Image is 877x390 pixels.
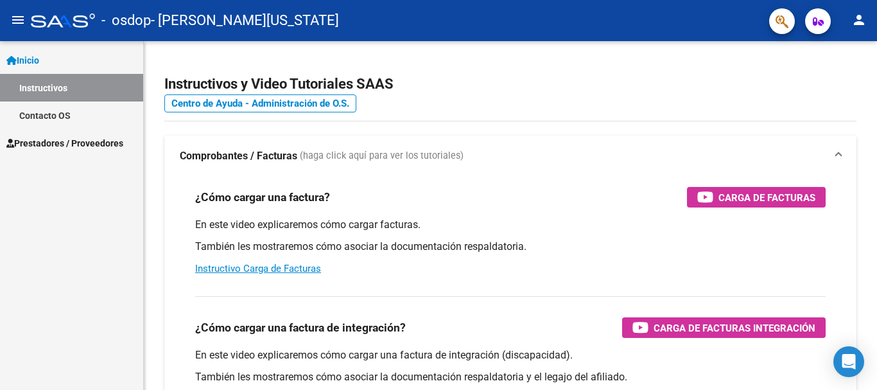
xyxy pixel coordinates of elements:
[101,6,151,35] span: - osdop
[195,240,826,254] p: También les mostraremos cómo asociar la documentación respaldatoria.
[195,348,826,362] p: En este video explicaremos cómo cargar una factura de integración (discapacidad).
[195,263,321,274] a: Instructivo Carga de Facturas
[718,190,815,206] span: Carga de Facturas
[164,94,356,112] a: Centro de Ayuda - Administración de O.S.
[164,72,856,96] h2: Instructivos y Video Tutoriales SAAS
[300,149,464,163] span: (haga click aquí para ver los tutoriales)
[164,136,856,177] mat-expansion-panel-header: Comprobantes / Facturas (haga click aquí para ver los tutoriales)
[195,370,826,384] p: También les mostraremos cómo asociar la documentación respaldatoria y el legajo del afiliado.
[151,6,339,35] span: - [PERSON_NAME][US_STATE]
[180,149,297,163] strong: Comprobantes / Facturas
[654,320,815,336] span: Carga de Facturas Integración
[6,136,123,150] span: Prestadores / Proveedores
[851,12,867,28] mat-icon: person
[6,53,39,67] span: Inicio
[833,346,864,377] div: Open Intercom Messenger
[195,319,406,337] h3: ¿Cómo cargar una factura de integración?
[10,12,26,28] mat-icon: menu
[622,317,826,338] button: Carga de Facturas Integración
[195,218,826,232] p: En este video explicaremos cómo cargar facturas.
[687,187,826,208] button: Carga de Facturas
[195,188,330,206] h3: ¿Cómo cargar una factura?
